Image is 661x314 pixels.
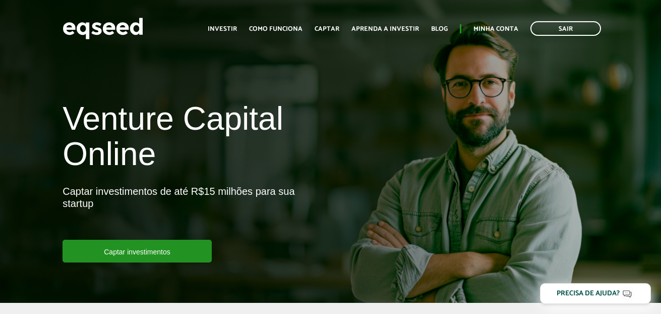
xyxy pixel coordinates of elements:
[530,21,601,36] a: Sair
[473,26,518,32] a: Minha conta
[431,26,448,32] a: Blog
[315,26,339,32] a: Captar
[351,26,419,32] a: Aprenda a investir
[208,26,237,32] a: Investir
[63,15,143,42] img: EqSeed
[63,185,323,240] p: Captar investimentos de até R$15 milhões para sua startup
[63,240,212,263] a: Captar investimentos
[63,101,323,177] h1: Venture Capital Online
[249,26,303,32] a: Como funciona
